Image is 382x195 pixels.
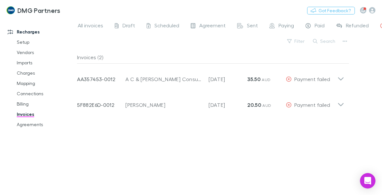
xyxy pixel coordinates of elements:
strong: 35.50 [247,76,260,82]
a: Setup [10,37,81,47]
div: Open Intercom Messenger [360,173,376,189]
a: DMG Partners [3,3,64,18]
span: AUD [263,103,271,108]
span: AUD [262,77,271,82]
p: [DATE] [209,75,247,83]
h3: DMG Partners [17,6,61,14]
button: Search [310,37,339,45]
a: Invoices [10,109,81,119]
span: All invoices [78,22,103,31]
button: Got Feedback? [307,7,355,14]
button: Filter [284,37,309,45]
p: [DATE] [209,101,247,109]
span: Agreement [199,22,226,31]
span: Scheduled [154,22,179,31]
div: AA357453-0012A C & [PERSON_NAME] Consultancy Pty Ltd[DATE]35.50 AUDPayment failed [72,64,349,89]
a: Imports [10,58,81,68]
img: DMG Partners's Logo [6,6,15,14]
a: Charges [10,68,81,78]
span: Refunded [346,22,369,31]
span: Sent [247,22,258,31]
span: Payment failed [294,102,330,108]
span: Payment failed [294,76,330,82]
p: AA357453-0012 [77,75,125,83]
div: A C & [PERSON_NAME] Consultancy Pty Ltd [125,75,202,83]
a: Recharges [1,27,81,37]
div: [PERSON_NAME] [125,101,202,109]
a: Agreements [10,119,81,130]
a: Vendors [10,47,81,58]
div: 5F882E6D-0012[PERSON_NAME][DATE]20.50 AUDPayment failed [72,89,349,115]
span: Paying [279,22,294,31]
strong: 20.50 [247,102,261,108]
span: Draft [122,22,135,31]
a: Connections [10,88,81,99]
span: Paid [315,22,325,31]
a: Mapping [10,78,81,88]
a: Billing [10,99,81,109]
p: 5F882E6D-0012 [77,101,125,109]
